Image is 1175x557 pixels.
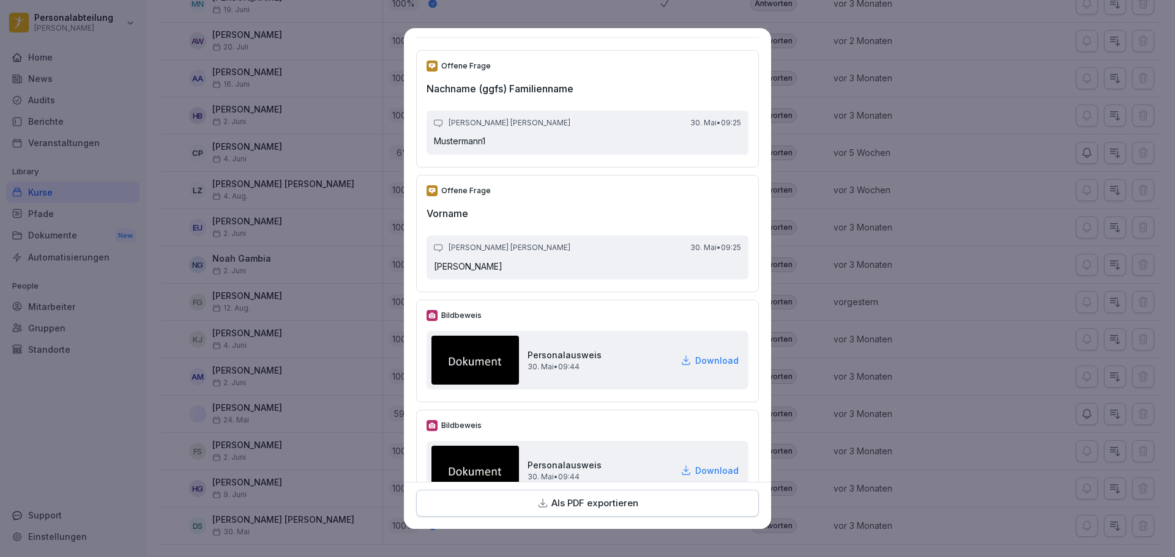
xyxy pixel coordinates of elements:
[441,185,491,196] p: Offene Frage
[434,260,741,273] p: [PERSON_NAME]
[528,471,602,482] p: 30. Mai • 09:44
[690,243,741,253] p: 30. Mai • 09:25
[441,61,491,72] p: Offene Frage
[551,496,638,511] p: Als PDF exportieren
[690,118,741,128] p: 30. Mai • 09:25
[528,349,602,361] h2: Personalausweis
[427,81,748,96] h2: Nachname (ggfs) Familienname
[449,243,570,253] p: [PERSON_NAME] [PERSON_NAME]
[441,420,482,431] p: Bildbeweis
[695,354,739,367] p: Download
[431,446,519,495] img: qhy50exyict96pr2cymkuent.png
[434,135,741,147] p: Mustermann1
[416,490,759,517] button: Als PDF exportieren
[528,361,602,372] p: 30. Mai • 09:44
[441,310,482,321] p: Bildbeweis
[695,464,739,477] p: Download
[449,118,570,128] p: [PERSON_NAME] [PERSON_NAME]
[528,459,602,471] h2: Personalausweis
[427,206,748,221] h2: Vorname
[431,336,519,385] img: albi2fv4ikmf7tesm0vyxxqk.png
